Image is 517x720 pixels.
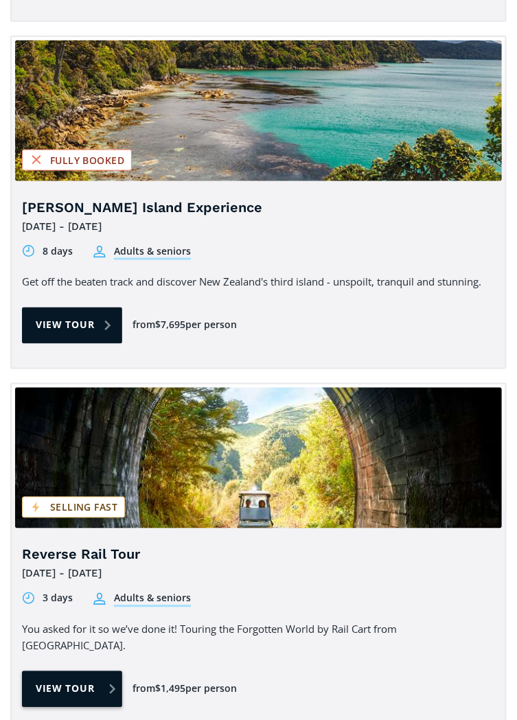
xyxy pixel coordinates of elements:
[22,546,495,564] h4: Reverse Rail Tour
[114,244,191,260] div: Adults & seniors
[43,244,48,258] div: 8
[133,682,155,696] div: from
[185,682,237,696] div: per person
[51,592,73,605] div: days
[22,671,122,708] a: View tour
[185,318,237,332] div: per person
[22,621,495,654] p: You asked for it so we’ve done it! Touring the Forgotten World by Rail Cart from [GEOGRAPHIC_DATA].
[155,318,185,332] div: $7,695
[22,307,122,344] a: View tour
[114,592,191,607] div: Adults & seniors
[22,220,495,234] div: [DATE] - [DATE]
[133,318,155,332] div: from
[22,198,495,216] h4: [PERSON_NAME] Island Experience
[51,244,73,258] div: days
[155,682,185,696] div: $1,495
[22,567,495,581] div: [DATE] - [DATE]
[22,274,495,290] p: Get off the beaten track and discover New Zealand's third island - unspoilt, tranquil and stunning.
[43,592,48,605] div: 3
